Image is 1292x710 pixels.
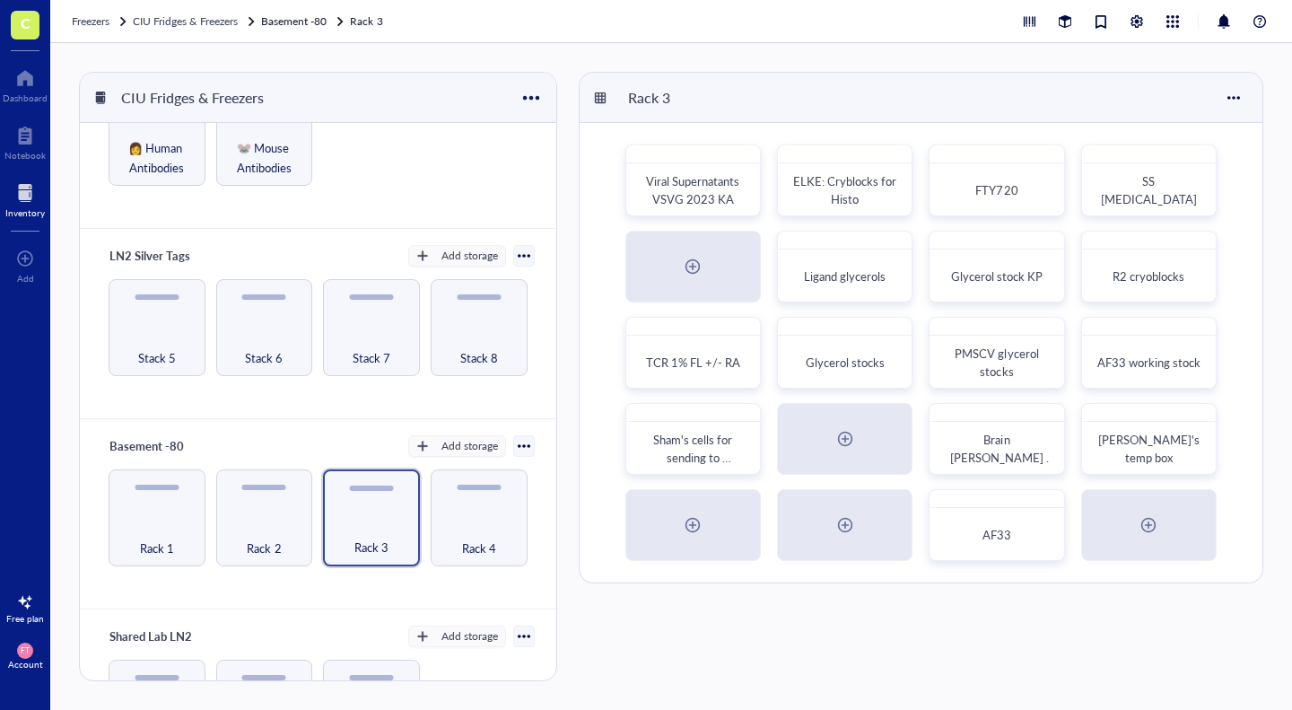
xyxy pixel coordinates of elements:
[4,121,46,161] a: Notebook
[950,431,1055,484] span: Brain [PERSON_NAME] Pilot cryoblocks
[955,345,1041,380] span: PMSCV glycerol stocks
[354,538,388,557] span: Rack 3
[1098,431,1202,466] span: [PERSON_NAME]'s temp box
[462,539,496,558] span: Rack 4
[806,354,885,371] span: Glycerol stocks
[133,13,238,29] span: CIU Fridges & Freezers
[224,138,305,178] span: 🐭 Mouse Antibodies
[101,243,209,268] div: LN2 Silver Tags
[5,207,45,218] div: Inventory
[101,434,209,459] div: Basement -80
[133,13,258,31] a: CIU Fridges & Freezers
[117,138,197,178] span: 👩 Human Antibodies
[408,245,506,267] button: Add storage
[1113,267,1184,285] span: R2 cryoblocks
[140,539,174,558] span: Rack 1
[1101,172,1197,207] span: SS [MEDICAL_DATA]
[642,431,746,520] span: Sham's cells for sending to [PERSON_NAME] (might actually be in the one next to it)
[646,354,740,371] span: TCR 1% FL +/- RA
[247,539,281,558] span: Rack 2
[793,172,899,207] span: ELKE: Cryblocks for Histo
[3,92,48,103] div: Dashboard
[951,267,1043,285] span: Glycerol stock KP
[5,179,45,218] a: Inventory
[646,172,742,207] span: Viral Supernatants VSVG 2023 KA
[261,13,386,31] a: Basement -80Rack 3
[1097,354,1200,371] span: AF33 working stock
[4,150,46,161] div: Notebook
[138,348,176,368] span: Stack 5
[408,626,506,647] button: Add storage
[620,83,728,113] div: Rack 3
[8,659,43,670] div: Account
[975,181,1017,198] span: FTY720
[21,12,31,34] span: C
[441,628,498,644] div: Add storage
[441,248,498,264] div: Add storage
[6,613,44,624] div: Free plan
[460,348,498,368] span: Stack 8
[72,13,109,29] span: Freezers
[113,83,272,113] div: CIU Fridges & Freezers
[245,348,283,368] span: Stack 6
[3,64,48,103] a: Dashboard
[21,646,30,655] span: FT
[982,526,1011,543] span: AF33
[101,624,209,649] div: Shared Lab LN2
[408,435,506,457] button: Add storage
[441,438,498,454] div: Add storage
[72,13,129,31] a: Freezers
[804,267,886,285] span: Ligand glycerols
[353,348,390,368] span: Stack 7
[17,273,34,284] div: Add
